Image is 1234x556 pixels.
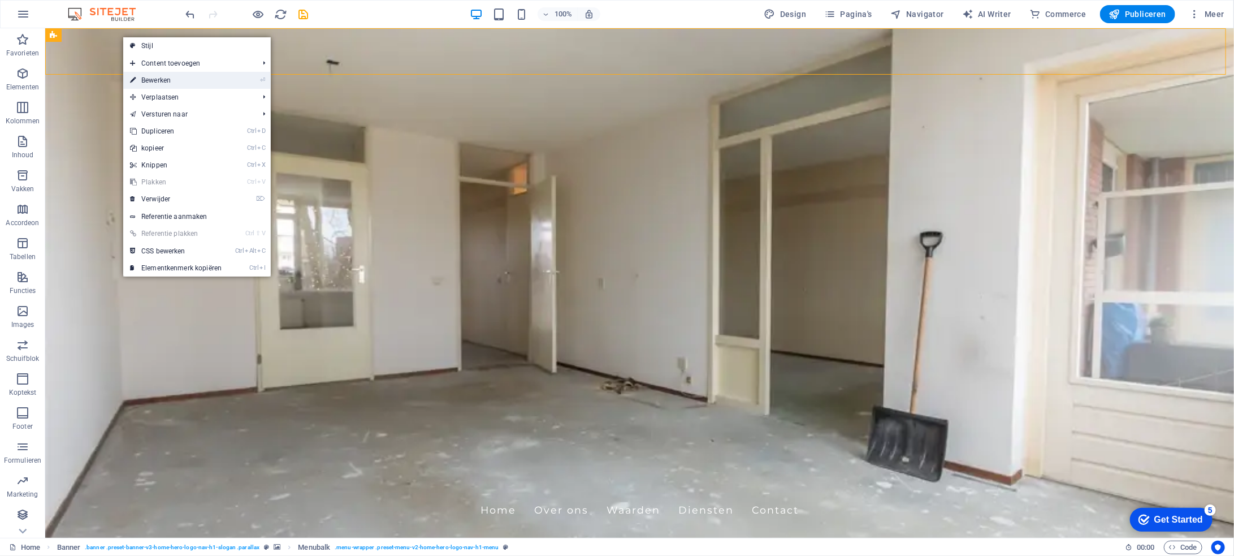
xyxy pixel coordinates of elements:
[257,161,265,169] i: X
[1025,5,1091,23] button: Commerce
[6,117,40,126] p: Kolommen
[1137,541,1154,554] span: 00 00
[297,7,310,21] button: save
[12,150,34,160] p: Inhoud
[256,230,261,237] i: ⇧
[84,2,95,14] div: 5
[764,8,807,20] span: Design
[65,7,150,21] img: Editor Logo
[249,264,258,271] i: Ctrl
[123,37,271,54] a: Stijl
[555,7,573,21] h6: 100%
[123,106,254,123] a: Versturen naar
[503,544,508,550] i: Dit element is een aanpasbare voorinstelling
[9,541,40,554] a: Klik om selectie op te heffen, dubbelklik om Pagina's te open
[11,184,34,193] p: Vakken
[11,320,34,329] p: Images
[123,55,254,72] span: Content toevoegen
[123,157,228,174] a: CtrlXKnippen
[6,49,39,58] p: Favorieten
[257,247,265,255] i: C
[260,76,265,84] i: ⏎
[6,218,39,227] p: Accordeon
[12,422,33,431] p: Footer
[10,286,36,295] p: Functies
[824,8,872,20] span: Pagina's
[123,191,228,208] a: ⌦Verwijder
[6,354,39,363] p: Schuifblok
[275,8,288,21] i: Pagina opnieuw laden
[760,5,811,23] button: Design
[6,83,39,92] p: Elementen
[890,8,944,20] span: Navigator
[9,6,92,29] div: Get Started 5 items remaining, 0% complete
[820,5,877,23] button: Pagina's
[1169,541,1197,554] span: Code
[57,541,81,554] span: Klik om te selecteren, dubbelklik om te bewerken
[7,524,37,533] p: Collecties
[245,247,256,255] i: Alt
[4,456,41,465] p: Formulieren
[1184,5,1229,23] button: Meer
[298,541,330,554] span: Klik om te selecteren, dubbelklik om te bewerken
[123,89,254,106] span: Verplaatsen
[264,544,269,550] i: Dit element is een aanpasbare voorinstelling
[958,5,1016,23] button: AI Writer
[123,260,228,277] a: CtrlIElementkenmerk kopiëren
[1189,8,1224,20] span: Meer
[274,7,288,21] button: reload
[123,243,228,260] a: CtrlAltCCSS bewerken
[257,178,265,186] i: V
[123,140,228,157] a: CtrlCkopieer
[245,230,254,237] i: Ctrl
[123,123,228,140] a: CtrlDDupliceren
[1109,8,1166,20] span: Publiceren
[184,8,197,21] i: Ongedaan maken: Primaire kleur (#007BFF -> #007bff) (Ctrl+Z)
[57,541,509,554] nav: breadcrumb
[184,7,197,21] button: undo
[7,490,38,499] p: Marketing
[247,161,256,169] i: Ctrl
[1100,5,1175,23] button: Publiceren
[252,7,265,21] button: Klik hier om de voorbeeldmodus te verlaten en verder te gaan met bewerken
[1029,8,1086,20] span: Commerce
[10,252,36,261] p: Tabellen
[1145,543,1146,551] span: :
[123,225,228,242] a: Ctrl⇧VReferentie plakken
[335,541,499,554] span: . menu-wrapper .preset-menu-v2-home-hero-logo-nav-h1-menu
[886,5,949,23] button: Navigator
[1125,541,1155,554] h6: Sessietijd
[257,144,265,152] i: C
[256,195,265,202] i: ⌦
[235,247,244,255] i: Ctrl
[123,72,228,89] a: ⏎Bewerken
[33,12,82,23] div: Get Started
[257,127,265,135] i: D
[1164,541,1202,554] button: Code
[247,178,256,186] i: Ctrl
[962,8,1011,20] span: AI Writer
[1211,541,1225,554] button: Usercentrics
[584,9,594,19] i: Stel bij het wijzigen van de grootte van de weergegeven website automatisch het juist zoomniveau ...
[262,230,265,237] i: V
[123,174,228,191] a: CtrlVPlakken
[247,144,256,152] i: Ctrl
[538,7,578,21] button: 100%
[274,544,280,550] i: Dit element bevat een achtergrond
[123,208,271,225] a: Referentie aanmaken
[259,264,265,271] i: I
[85,541,259,554] span: . banner .preset-banner-v3-home-hero-logo-nav-h1-slogan .parallax
[9,388,37,397] p: Koptekst
[247,127,256,135] i: Ctrl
